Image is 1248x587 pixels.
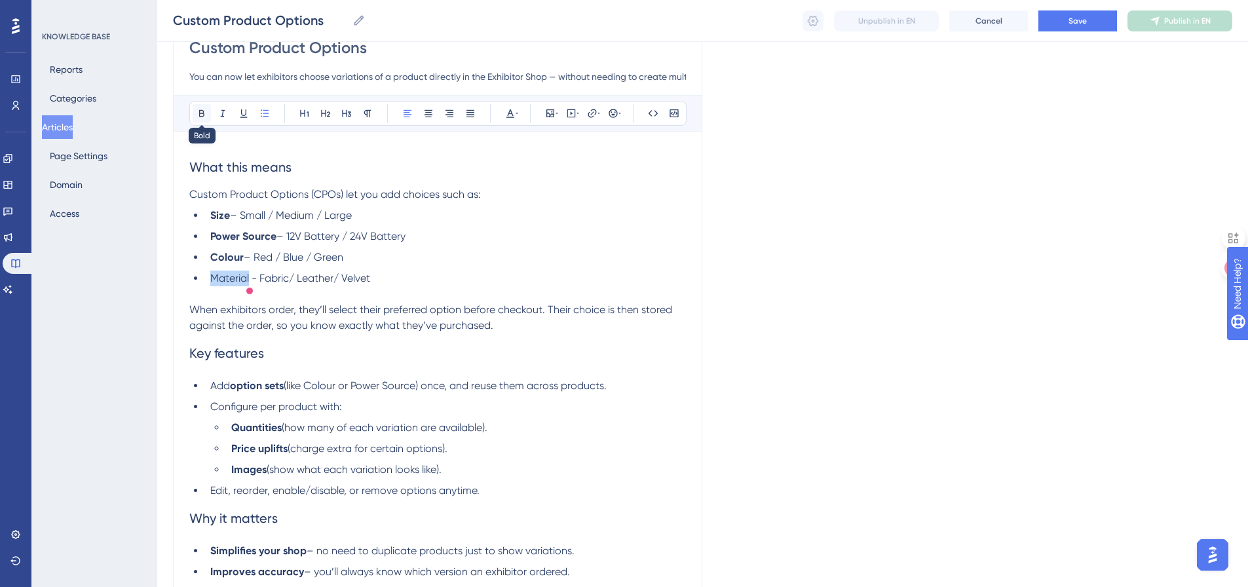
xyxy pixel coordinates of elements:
strong: Size [210,209,230,221]
span: – you’ll always know which version an exhibitor ordered. [304,565,570,578]
button: Save [1038,10,1117,31]
strong: Images [231,463,267,476]
span: What this means [189,159,292,175]
span: Material - Fabric/ Leather/ Velvet [210,272,370,284]
span: Publish in EN [1164,16,1211,26]
button: Publish in EN [1127,10,1232,31]
button: Access [42,202,87,225]
span: Unpublish in EN [858,16,915,26]
span: (like Colour or Power Source) once, and reuse them across products. [284,379,607,392]
button: Articles [42,115,73,139]
span: – no need to duplicate products just to show variations. [307,544,575,557]
input: Article Description [189,69,686,85]
strong: option sets [230,379,284,392]
span: Save [1068,16,1087,26]
button: Categories [42,86,104,110]
span: (charge extra for certain options). [288,442,447,455]
span: (show what each variation looks like). [267,463,442,476]
strong: Improves accuracy [210,565,304,578]
span: Edit, reorder, enable/disable, or remove options anytime. [210,484,480,497]
span: – Red / Blue / Green [244,251,343,263]
strong: Quantities [231,421,282,434]
iframe: UserGuiding AI Assistant Launcher [1193,535,1232,575]
span: Need Help? [31,3,82,19]
span: When exhibitors order, they’ll select their preferred option before checkout. Their choice is the... [189,303,675,331]
strong: Colour [210,251,244,263]
button: Unpublish in EN [834,10,939,31]
span: Cancel [975,16,1002,26]
span: Key features [189,345,264,361]
div: KNOWLEDGE BASE [42,31,110,42]
strong: Simplifies your shop [210,544,307,557]
span: Why it matters [189,510,278,526]
span: Add [210,379,230,392]
button: Domain [42,173,90,197]
button: Page Settings [42,144,115,168]
strong: Power Source [210,230,276,242]
span: Configure per product with: [210,400,342,413]
button: Reports [42,58,90,81]
strong: Price uplifts [231,442,288,455]
input: Article Name [173,11,347,29]
button: Cancel [949,10,1028,31]
input: Article Title [189,37,686,58]
span: – 12V Battery / 24V Battery [276,230,406,242]
span: – Small / Medium / Large [230,209,352,221]
span: Custom Product Options (CPOs) let you add choices such as: [189,188,481,200]
span: (how many of each variation are available). [282,421,487,434]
